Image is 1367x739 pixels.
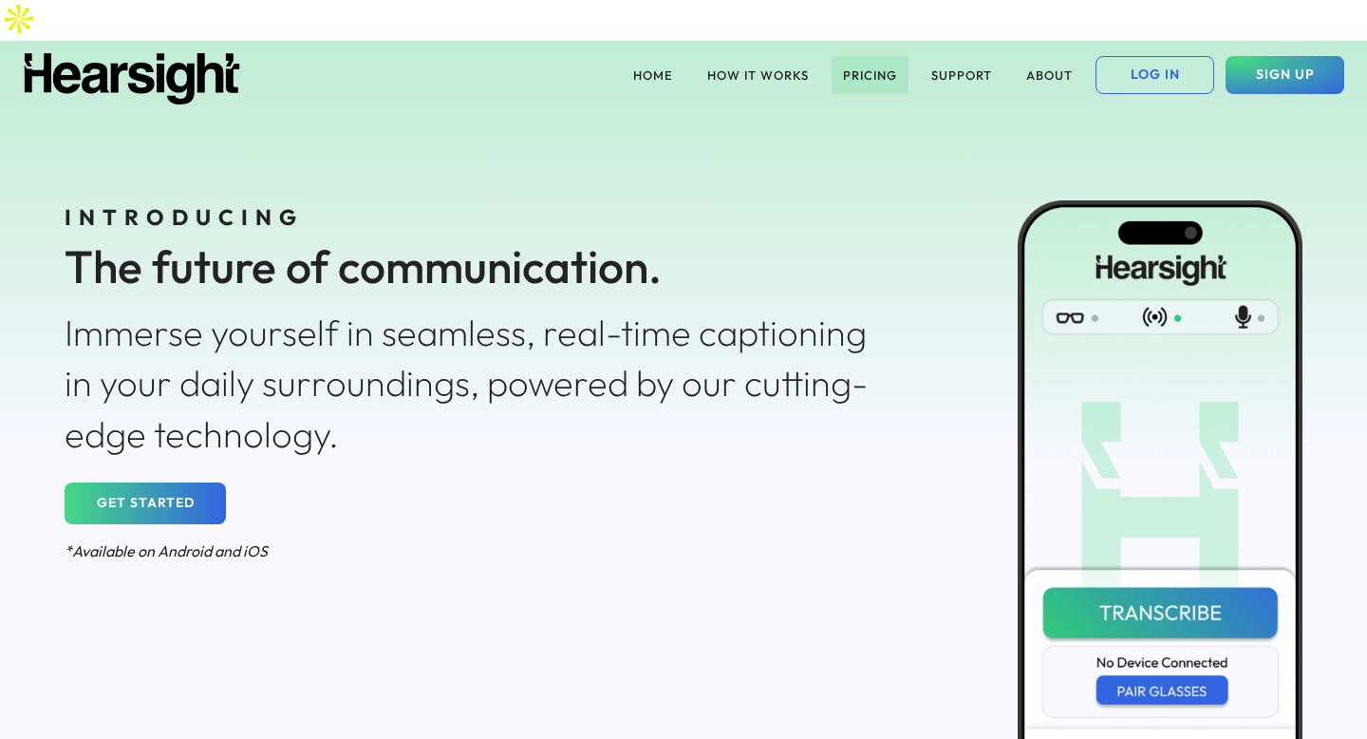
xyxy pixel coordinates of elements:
[622,56,684,94] button: HOME
[696,56,820,94] button: HOW IT WORKS
[1226,56,1344,94] button: SIGN UP
[65,202,889,233] div: INTRODUCING
[65,540,889,561] div: *Available on Android and iOS
[832,56,908,94] button: PRICING
[23,53,241,104] img: Hearsight logo
[65,235,889,298] div: The future of communication.
[1015,56,1084,94] button: ABOUT
[65,308,889,460] div: Immerse yourself in seamless, real-time captioning in your daily surroundings, powered by our cut...
[1095,56,1214,94] button: LOG IN
[920,56,1003,94] button: SUPPORT
[65,483,226,524] button: GET STARTED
